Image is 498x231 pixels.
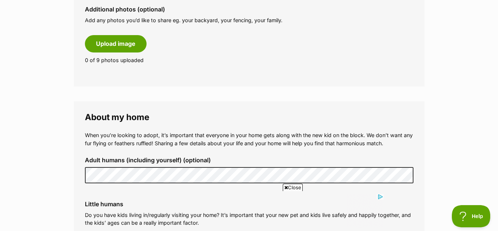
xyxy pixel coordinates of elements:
label: Little humans [85,201,413,207]
p: Add any photos you’d like to share eg. your backyard, your fencing, your family. [85,16,413,24]
p: 0 of 9 photos uploaded [85,56,413,64]
label: Adult humans (including yourself) (optional) [85,157,413,163]
button: Upload image [85,35,147,52]
iframe: Help Scout Beacon - Open [452,205,491,227]
p: When you’re looking to adopt, it’s important that everyone in your home gets along with the new k... [85,131,413,147]
label: Additional photos (optional) [85,6,413,13]
legend: About my home [85,112,413,122]
p: Do you have kids living in/regularly visiting your home? It’s important that your new pet and kid... [85,211,413,227]
span: Close [283,184,303,191]
iframe: Advertisement [115,194,384,227]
